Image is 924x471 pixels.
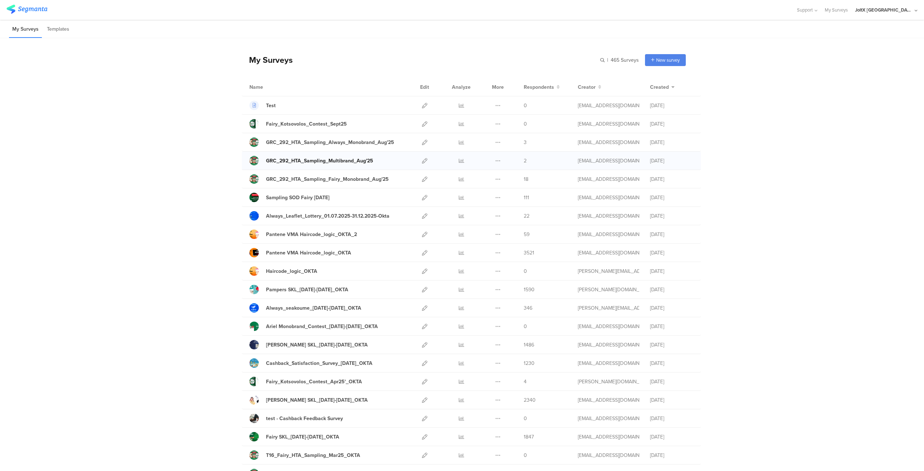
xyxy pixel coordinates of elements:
a: GRC_292_HTA_Sampling_Fairy_Monobrand_Aug'25 [249,174,389,184]
div: GRC_292_HTA_Sampling_Fairy_Monobrand_Aug'25 [266,175,389,183]
div: skora.es@pg.com [578,378,639,385]
span: 0 [524,415,527,422]
a: Test [249,101,276,110]
button: Creator [578,83,601,91]
div: [DATE] [650,396,693,404]
div: [DATE] [650,194,693,201]
div: My Surveys [242,54,293,66]
div: Always_seakoume_03May25-30June25_OKTA [266,304,361,312]
div: Ariel Monobrand_Contest_01May25-31May25_OKTA [266,323,378,330]
span: 1847 [524,433,534,441]
a: [PERSON_NAME] SKL_[DATE]-[DATE]_OKTA [249,395,368,405]
div: [DATE] [650,175,693,183]
a: Fairy SKL_[DATE]-[DATE]_OKTA [249,432,339,441]
div: Fairy_Kotsovolos_Contest_Sept25 [266,120,347,128]
div: [DATE] [650,286,693,293]
span: 3521 [524,249,534,257]
div: Gillette SKL_24April25-07May25_OKTA [266,341,368,349]
div: baroutis.db@pg.com [578,341,639,349]
div: [DATE] [650,304,693,312]
a: GRC_292_HTA_Sampling_Always_Monobrand_Aug'25 [249,138,394,147]
div: betbeder.mb@pg.com [578,212,639,220]
a: T16_Fairy_HTA_Sampling_Mar25_OKTA [249,450,360,460]
a: Pantene VMA Haircode_logic_OKTA_2 [249,230,357,239]
div: Pampers SKL_8May25-21May25_OKTA [266,286,348,293]
div: skora.es@pg.com [578,286,639,293]
span: 3 [524,139,527,146]
a: GRC_292_HTA_Sampling_Multibrand_Aug'25 [249,156,373,165]
div: Edit [417,78,432,96]
div: [DATE] [650,452,693,459]
div: baroutis.db@pg.com [578,359,639,367]
div: stavrositu.m@pg.com [578,452,639,459]
div: gheorghe.a.4@pg.com [578,194,639,201]
div: [DATE] [650,139,693,146]
span: 465 Surveys [611,56,639,64]
li: Templates [44,21,73,38]
div: [DATE] [650,120,693,128]
div: Analyze [450,78,472,96]
span: Created [650,83,669,91]
div: baroutis.db@pg.com [578,249,639,257]
span: 1230 [524,359,535,367]
div: More [490,78,506,96]
div: gheorghe.a.4@pg.com [578,175,639,183]
div: betbeder.mb@pg.com [578,120,639,128]
a: Fairy_Kotsovolos_Contest_Sept25 [249,119,347,128]
div: GRC_292_HTA_Sampling_Always_Monobrand_Aug'25 [266,139,394,146]
div: Lenor SKL_24April25-07May25_OKTA [266,396,368,404]
div: test - Cashback Feedback Survey [266,415,343,422]
a: Fairy_Kotsovolos_Contest_Apr25'_OKTA [249,377,362,386]
div: [DATE] [650,212,693,220]
div: Always_Leaflet_Lottery_01.07.2025-31.12.2025-Okta [266,212,389,220]
button: Created [650,83,675,91]
div: [DATE] [650,341,693,349]
a: Sampling SOD Fairy [DATE] [249,193,330,202]
a: Pampers SKL_[DATE]-[DATE]_OKTA [249,285,348,294]
div: T16_Fairy_HTA_Sampling_Mar25_OKTA [266,452,360,459]
span: 1590 [524,286,535,293]
div: arvanitis.a@pg.com [578,304,639,312]
div: arvanitis.a@pg.com [578,267,639,275]
div: [DATE] [650,231,693,238]
div: Pantene VMA Haircode_logic_OKTA [266,249,351,257]
div: Sampling SOD Fairy Aug'25 [266,194,330,201]
div: [DATE] [650,378,693,385]
li: My Surveys [9,21,42,38]
button: Respondents [524,83,560,91]
div: gheorghe.a.4@pg.com [578,157,639,165]
a: test - Cashback Feedback Survey [249,414,343,423]
div: JoltX [GEOGRAPHIC_DATA] [855,6,913,13]
a: Always_seakoume_[DATE]-[DATE]_OKTA [249,303,361,313]
span: 111 [524,194,529,201]
div: baroutis.db@pg.com [578,231,639,238]
div: baroutis.db@pg.com [578,433,639,441]
span: 2 [524,157,527,165]
div: Fairy SKL_20March25-02Apr25_OKTA [266,433,339,441]
a: [PERSON_NAME] SKL_[DATE]-[DATE]_OKTA [249,340,368,349]
img: segmanta logo [6,5,47,14]
div: Haircode_logic_OKTA [266,267,317,275]
span: New survey [656,57,680,64]
div: [DATE] [650,323,693,330]
a: Always_Leaflet_Lottery_01.07.2025-31.12.2025-Okta [249,211,389,221]
span: 22 [524,212,529,220]
span: 59 [524,231,529,238]
span: 0 [524,267,527,275]
span: Creator [578,83,596,91]
a: Cashback_Satisfaction_Survey_[DATE]_OKTA [249,358,372,368]
div: [DATE] [650,433,693,441]
div: Test [266,102,276,109]
span: 18 [524,175,528,183]
div: [DATE] [650,359,693,367]
div: baroutis.db@pg.com [578,323,639,330]
div: Fairy_Kotsovolos_Contest_Apr25'_OKTA [266,378,362,385]
div: [DATE] [650,102,693,109]
div: Name [249,83,293,91]
div: [DATE] [650,267,693,275]
div: support@segmanta.com [578,102,639,109]
span: 0 [524,452,527,459]
span: 1486 [524,341,534,349]
div: baroutis.db@pg.com [578,396,639,404]
span: Support [797,6,813,13]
